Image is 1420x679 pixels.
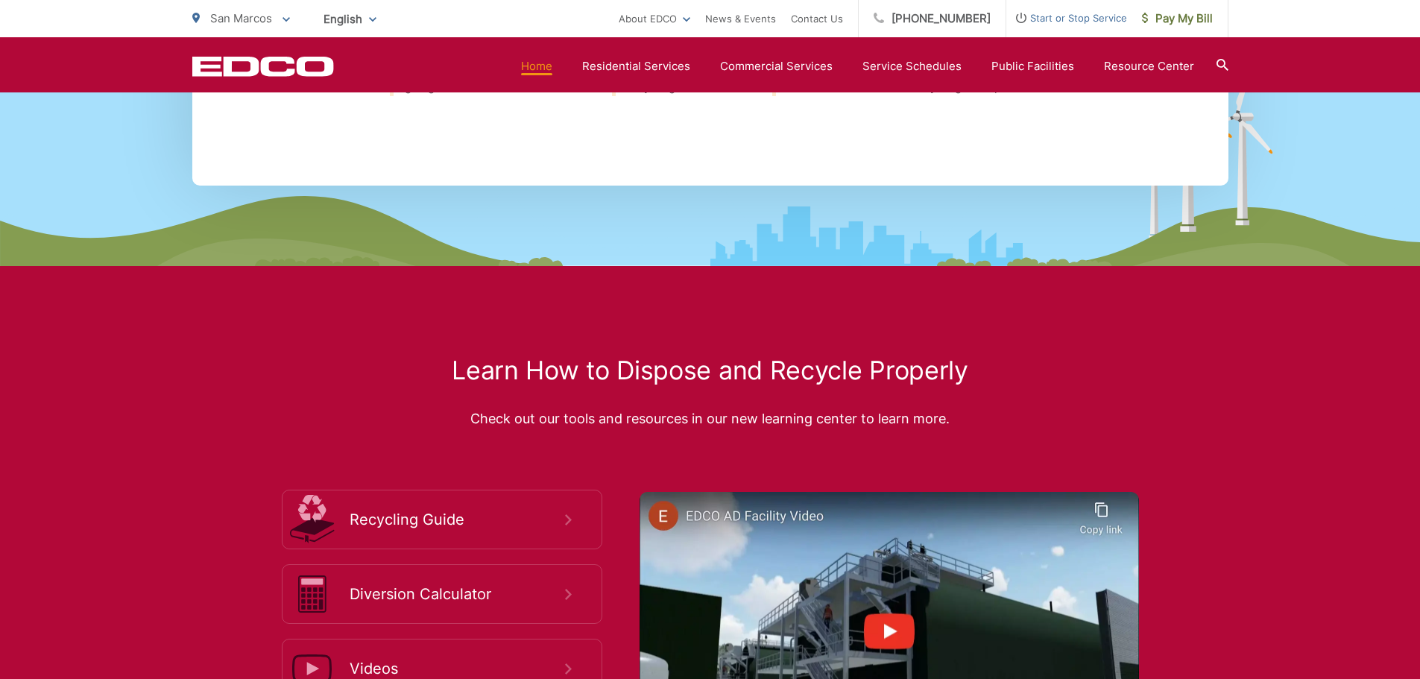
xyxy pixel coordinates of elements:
a: Residential Services [582,57,690,75]
a: Home [521,57,552,75]
span: Pay My Bill [1142,10,1213,28]
span: English [312,6,388,32]
a: EDCD logo. Return to the homepage. [192,56,334,77]
span: Videos [350,660,565,678]
a: Diversion Calculator [282,564,602,624]
a: Public Facilities [991,57,1074,75]
a: About EDCO [619,10,690,28]
a: Service Schedules [862,57,962,75]
a: News & Events [705,10,776,28]
h2: Learn How to Dispose and Recycle Properly [192,356,1228,385]
a: Recycling Guide [282,490,602,549]
a: Contact Us [791,10,843,28]
p: Check out our tools and resources in our new learning center to learn more. [192,408,1228,430]
a: Resource Center [1104,57,1194,75]
span: San Marcos [210,11,272,25]
span: Diversion Calculator [350,585,565,603]
a: Commercial Services [720,57,833,75]
span: Recycling Guide [350,511,565,528]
